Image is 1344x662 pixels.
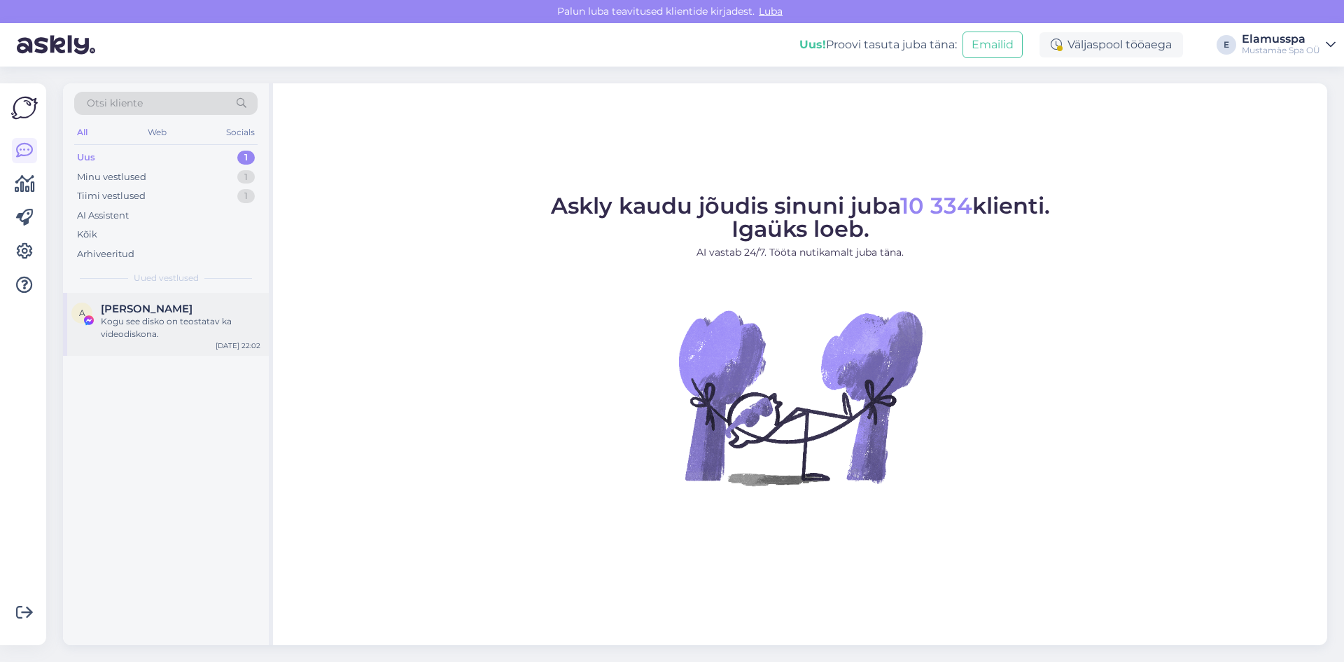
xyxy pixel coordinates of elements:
[1242,34,1336,56] a: ElamusspaMustamäe Spa OÜ
[900,192,972,219] span: 10 334
[551,245,1050,260] p: AI vastab 24/7. Tööta nutikamalt juba täna.
[145,123,169,142] div: Web
[77,170,146,184] div: Minu vestlused
[11,95,38,121] img: Askly Logo
[223,123,258,142] div: Socials
[77,209,129,223] div: AI Assistent
[799,36,957,53] div: Proovi tasuta juba täna:
[216,340,260,351] div: [DATE] 22:02
[1217,35,1236,55] div: E
[1242,45,1320,56] div: Mustamäe Spa OÜ
[77,151,95,165] div: Uus
[87,96,143,111] span: Otsi kliente
[1039,32,1183,57] div: Väljaspool tööaega
[79,308,85,318] span: A
[551,192,1050,242] span: Askly kaudu jõudis sinuni juba klienti. Igaüks loeb.
[101,303,192,315] span: Allan Peramets
[962,32,1023,58] button: Emailid
[101,315,260,340] div: Kogu see disko on teostatav ka videodiskona.
[74,123,90,142] div: All
[134,272,199,284] span: Uued vestlused
[799,38,826,51] b: Uus!
[77,247,134,261] div: Arhiveeritud
[77,228,97,242] div: Kõik
[77,189,146,203] div: Tiimi vestlused
[237,189,255,203] div: 1
[755,5,787,18] span: Luba
[1242,34,1320,45] div: Elamusspa
[237,151,255,165] div: 1
[237,170,255,184] div: 1
[674,271,926,523] img: No Chat active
